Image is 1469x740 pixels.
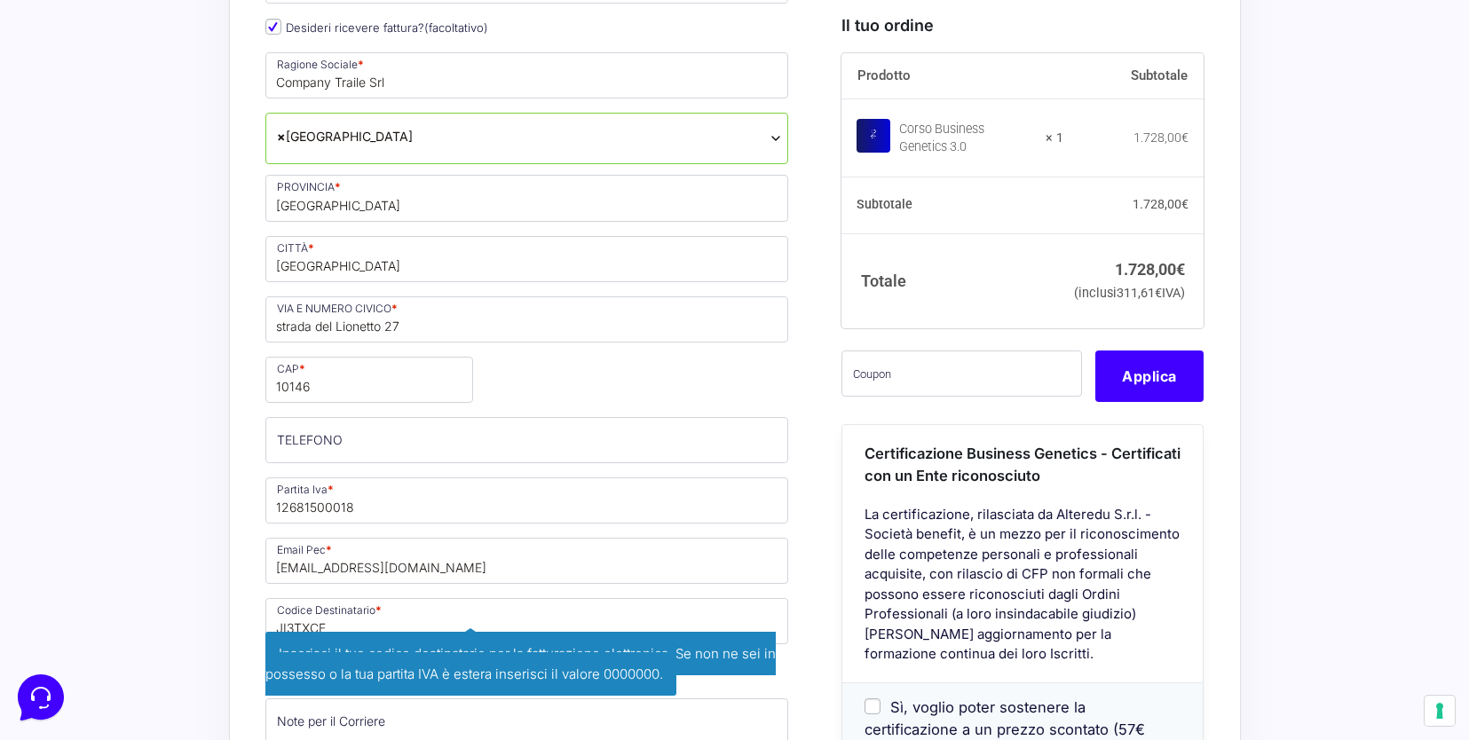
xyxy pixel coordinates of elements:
[277,127,778,146] span: Italia
[28,149,327,185] button: Inizia una conversazione
[265,477,789,524] input: Inserisci soltanto il numero di Partita IVA senza prefisso IT *
[865,698,881,714] input: Sì, voglio poter sostenere la certificazione a un prezzo scontato (57€ invece di 77€)
[841,177,1062,233] th: Subtotale
[28,220,138,234] span: Trova una risposta
[1115,259,1185,278] bdi: 1.728,00
[1095,350,1204,402] button: Applica
[232,570,341,610] button: Aiuto
[265,598,789,644] input: Codice Destinatario *
[85,99,121,135] img: dark
[265,175,789,221] input: PROVINCIA *
[53,594,83,610] p: Home
[1117,285,1162,300] span: 311,61
[57,99,92,135] img: dark
[841,350,1082,397] input: Coupon
[14,14,298,43] h2: Ciao da Marketers 👋
[1425,696,1455,726] button: Le tue preferenze relative al consenso per le tecnologie di tracciamento
[1176,259,1185,278] span: €
[1074,285,1185,300] small: (inclusi IVA)
[189,220,327,234] a: Apri Centro Assistenza
[28,71,151,85] span: Le tue conversazioni
[273,594,299,610] p: Aiuto
[899,120,1033,155] div: Corso Business Genetics 3.0
[265,236,789,282] input: CITTÀ *
[115,160,262,174] span: Inizia una conversazione
[265,19,281,35] input: Desideri ricevere fattura?(facoltativo)
[265,538,789,584] input: Email Pec *
[1046,129,1063,146] strong: × 1
[1181,130,1189,144] span: €
[424,20,488,35] span: (facoltativo)
[265,113,789,164] span: Italia
[1155,285,1162,300] span: €
[40,258,290,276] input: Cerca un articolo...
[1133,197,1189,211] bdi: 1.728,00
[841,233,1062,328] th: Totale
[14,570,123,610] button: Home
[154,594,201,610] p: Messaggi
[265,357,473,403] input: CAP *
[841,53,1062,99] th: Prodotto
[857,118,890,152] img: Corso Business Genetics 3.0
[1063,53,1204,99] th: Subtotale
[265,417,789,463] input: TELEFONO
[28,99,64,135] img: dark
[123,570,233,610] button: Messaggi
[1181,197,1189,211] span: €
[265,632,776,696] span: Inserisci il tuo codice destinatario per la fatturazione elettronica. Se non ne sei in possesso o...
[842,504,1203,681] div: La certificazione, rilasciata da Alteredu S.r.l. - Società benefit, è un mezzo per il riconoscime...
[14,671,67,724] iframe: Customerly Messenger Launcher
[1133,130,1189,144] bdi: 1.728,00
[841,13,1204,37] h3: Il tuo ordine
[865,445,1181,484] span: Certificazione Business Genetics - Certificati con un Ente riconosciuto
[265,20,488,35] label: Desideri ricevere fattura?
[277,127,286,146] span: ×
[265,52,789,98] input: Ragione Sociale *
[265,296,789,342] input: VIA E NUMERO CIVICO *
